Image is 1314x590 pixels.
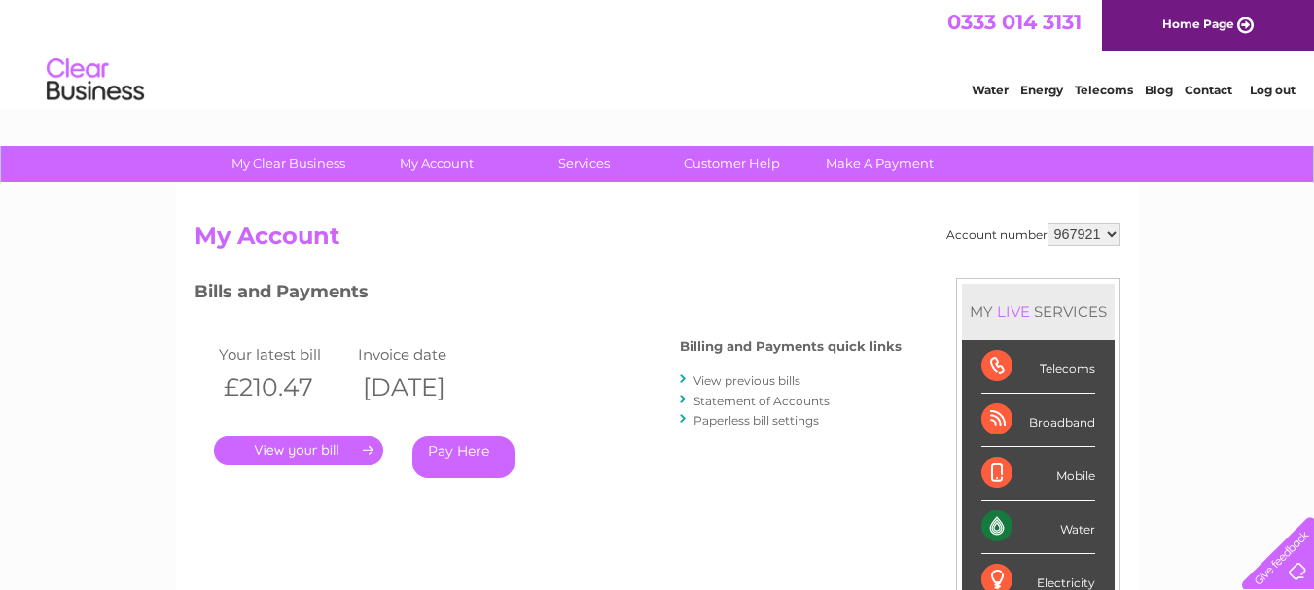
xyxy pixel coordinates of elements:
h3: Bills and Payments [195,278,902,312]
td: Your latest bill [214,341,354,367]
a: Services [504,146,664,182]
a: 0333 014 3131 [947,10,1082,34]
a: Energy [1020,83,1063,97]
div: MY SERVICES [962,284,1115,339]
td: Invoice date [353,341,493,367]
a: Water [972,83,1009,97]
a: Log out [1250,83,1296,97]
div: LIVE [993,302,1034,321]
a: My Clear Business [208,146,369,182]
a: Pay Here [412,436,515,478]
h2: My Account [195,223,1120,260]
a: View previous bills [693,373,800,388]
div: Mobile [981,447,1095,501]
a: My Account [356,146,516,182]
a: Statement of Accounts [693,394,830,408]
a: . [214,436,383,465]
a: Telecoms [1075,83,1133,97]
a: Make A Payment [799,146,960,182]
a: Paperless bill settings [693,413,819,428]
div: Account number [946,223,1120,246]
a: Blog [1145,83,1173,97]
th: [DATE] [353,367,493,407]
div: Water [981,501,1095,554]
img: logo.png [46,51,145,110]
th: £210.47 [214,367,354,407]
div: Broadband [981,394,1095,447]
div: Telecoms [981,340,1095,394]
a: Contact [1185,83,1232,97]
a: Customer Help [652,146,812,182]
div: Clear Business is a trading name of Verastar Limited (registered in [GEOGRAPHIC_DATA] No. 3667643... [198,11,1118,94]
h4: Billing and Payments quick links [680,339,902,354]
